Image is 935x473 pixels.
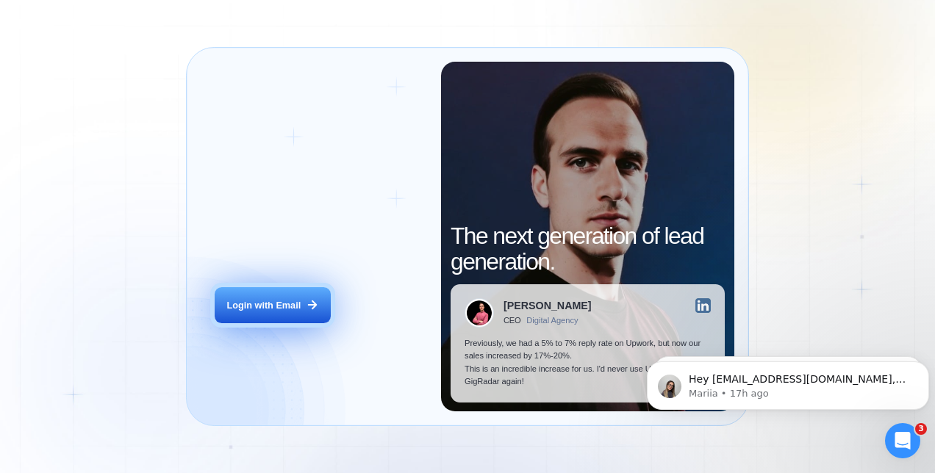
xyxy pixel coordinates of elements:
button: Login with Email [215,287,330,323]
div: Login with Email [227,299,301,311]
div: Digital Agency [526,316,578,325]
div: CEO [504,316,520,325]
span: 3 [915,423,927,435]
h2: The next generation of lead generation. [451,223,725,275]
iframe: Intercom live chat [885,423,920,458]
p: Previously, we had a 5% to 7% reply rate on Upwork, but now our sales increased by 17%-20%. This ... [465,337,711,389]
iframe: Intercom notifications message [641,331,935,433]
div: [PERSON_NAME] [504,300,592,311]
